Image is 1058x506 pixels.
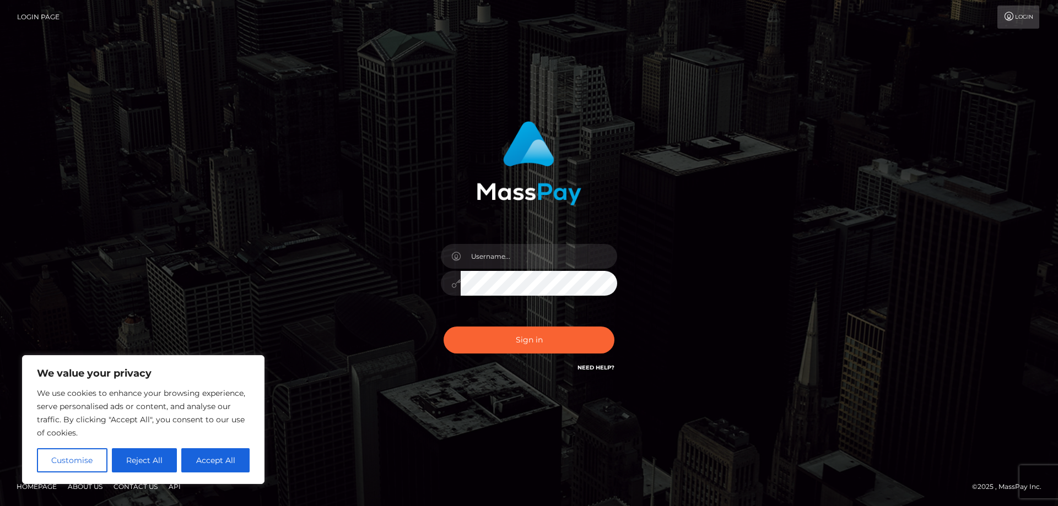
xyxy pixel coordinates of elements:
[112,448,177,472] button: Reject All
[997,6,1039,29] a: Login
[12,478,61,495] a: Homepage
[577,364,614,371] a: Need Help?
[37,367,250,380] p: We value your privacy
[37,387,250,439] p: We use cookies to enhance your browsing experience, serve personalised ads or content, and analys...
[63,478,107,495] a: About Us
[37,448,107,472] button: Customise
[164,478,185,495] a: API
[109,478,162,495] a: Contact Us
[17,6,60,29] a: Login Page
[461,244,617,269] input: Username...
[444,327,614,353] button: Sign in
[181,448,250,472] button: Accept All
[972,481,1050,493] div: © 2025 , MassPay Inc.
[477,121,581,205] img: MassPay Login
[22,355,264,484] div: We value your privacy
